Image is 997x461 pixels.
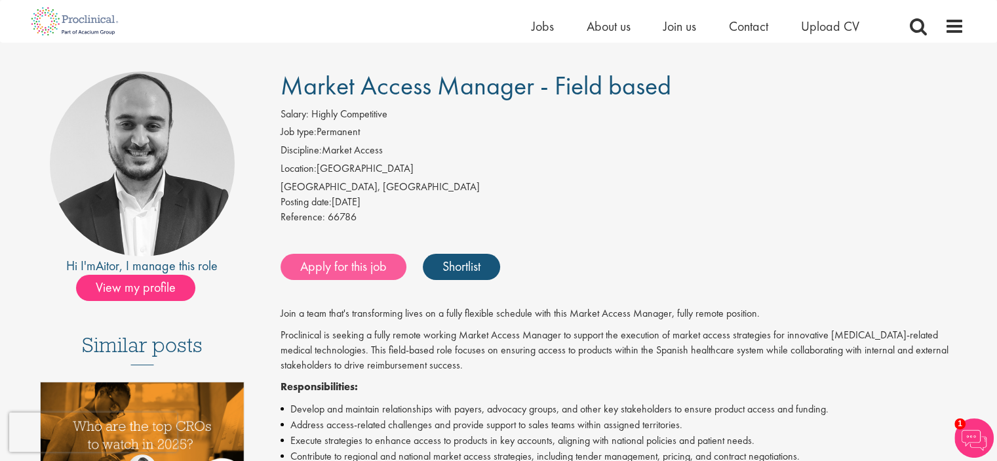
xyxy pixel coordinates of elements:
[663,18,696,35] a: Join us
[82,334,203,365] h3: Similar posts
[954,418,966,430] span: 1
[281,195,332,209] span: Posting date:
[9,412,177,452] iframe: reCAPTCHA
[281,125,964,143] li: Permanent
[50,71,235,256] img: imeage of recruiter Aitor Melia
[328,210,357,224] span: 66786
[281,328,964,373] p: Proclinical is seeking a fully remote working Market Access Manager to support the execution of m...
[281,401,964,417] li: Develop and maintain relationships with payers, advocacy groups, and other key stakeholders to en...
[281,210,325,225] label: Reference:
[281,125,317,140] label: Job type:
[281,195,964,210] div: [DATE]
[281,69,671,102] span: Market Access Manager - Field based
[281,143,964,161] li: Market Access
[281,180,964,195] div: [GEOGRAPHIC_DATA], [GEOGRAPHIC_DATA]
[281,254,406,280] a: Apply for this job
[281,107,309,122] label: Salary:
[954,418,994,458] img: Chatbot
[281,433,964,449] li: Execute strategies to enhance access to products in key accounts, aligning with national policies...
[281,306,964,321] p: Join a team that's transforming lives on a fully flexible schedule with this Market Access Manage...
[423,254,500,280] a: Shortlist
[281,417,964,433] li: Address access-related challenges and provide support to sales teams within assigned territories.
[281,143,322,158] label: Discipline:
[281,161,317,176] label: Location:
[33,256,252,275] div: Hi I'm , I manage this role
[532,18,554,35] a: Jobs
[76,277,208,294] a: View my profile
[281,380,358,393] strong: Responsibilities:
[587,18,631,35] a: About us
[729,18,768,35] a: Contact
[311,107,387,121] span: Highly Competitive
[76,275,195,301] span: View my profile
[281,161,964,180] li: [GEOGRAPHIC_DATA]
[801,18,859,35] a: Upload CV
[96,257,119,274] a: Aitor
